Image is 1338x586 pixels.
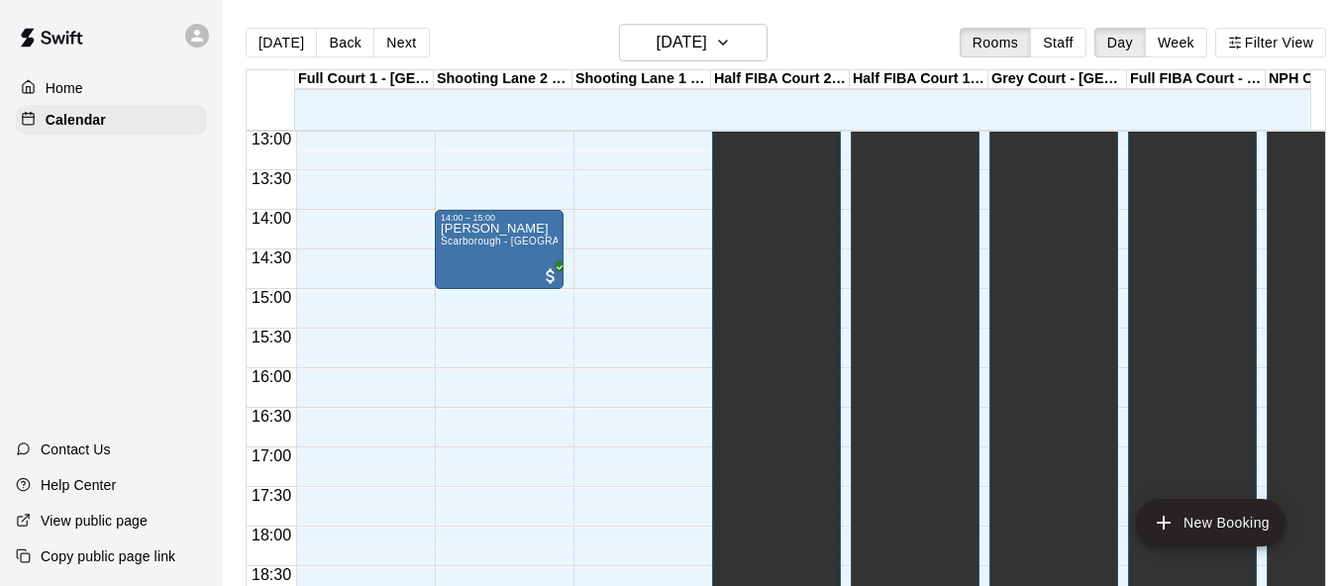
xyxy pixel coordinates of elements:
div: Full FIBA Court - [GEOGRAPHIC_DATA] [1127,70,1266,89]
span: 16:30 [247,408,296,425]
span: 14:00 [247,210,296,227]
span: 13:30 [247,170,296,187]
div: Shooting Lane 2 - [GEOGRAPHIC_DATA] [434,70,572,89]
button: add [1136,499,1286,546]
span: 17:30 [247,487,296,504]
div: 14:00 – 15:00 [441,213,500,223]
button: Rooms [960,28,1031,57]
button: [DATE] [246,28,317,57]
span: 14:30 [247,249,296,266]
span: 15:30 [247,329,296,345]
div: Full Court 1 - [GEOGRAPHIC_DATA] [295,70,434,89]
button: Filter View [1215,28,1326,57]
div: Half FIBA Court 2 - [GEOGRAPHIC_DATA] [711,70,850,89]
div: Shooting Lane 1 - [GEOGRAPHIC_DATA] [572,70,711,89]
button: Week [1145,28,1207,57]
a: Calendar [16,105,207,135]
a: Home [16,73,207,103]
button: Staff [1030,28,1086,57]
h6: [DATE] [657,29,707,56]
span: Scarborough - [GEOGRAPHIC_DATA] 2 [441,236,629,246]
span: 18:30 [247,566,296,583]
span: 16:00 [247,368,296,385]
p: View public page [41,511,148,531]
button: Back [316,28,374,57]
button: Next [373,28,429,57]
button: [DATE] [619,24,768,61]
p: Copy public page link [41,546,175,566]
div: Half FIBA Court 1 - [GEOGRAPHIC_DATA] [850,70,988,89]
span: 18:00 [247,527,296,543]
div: Grey Court - [GEOGRAPHIC_DATA] [988,70,1127,89]
button: Day [1094,28,1146,57]
span: 17:00 [247,447,296,464]
span: 15:00 [247,289,296,306]
span: All customers have paid [541,266,561,286]
span: 13:00 [247,131,296,147]
div: 14:00 – 15:00: Jumol Mullings [435,210,564,289]
p: Calendar [46,110,106,130]
p: Home [46,78,83,98]
p: Contact Us [41,439,111,459]
p: Help Center [41,475,116,495]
